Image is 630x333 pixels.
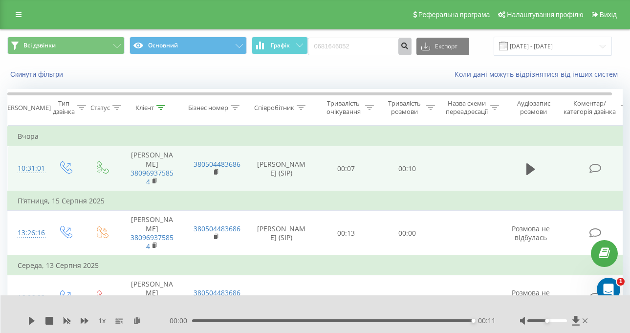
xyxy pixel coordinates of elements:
[7,70,68,79] button: Скинути фільтри
[617,278,625,286] span: 1
[377,146,438,191] td: 00:10
[130,233,174,251] a: 380969375854
[545,319,549,323] div: Accessibility label
[385,99,424,116] div: Тривалість розмови
[597,278,620,301] iframe: Intercom live chat
[512,288,550,306] span: Розмова не відбулась
[512,224,550,242] span: Розмова не відбулась
[446,99,488,116] div: Назва схеми переадресації
[252,37,308,54] button: Графік
[194,224,240,233] a: 380504483686
[194,288,240,297] a: 380504483686
[600,11,617,19] span: Вихід
[18,159,37,178] div: 10:31:01
[377,275,438,320] td: 00:00
[7,37,125,54] button: Всі дзвінки
[188,104,228,112] div: Бізнес номер
[377,211,438,256] td: 00:00
[247,146,316,191] td: [PERSON_NAME] (SIP)
[18,223,37,243] div: 13:26:16
[324,99,363,116] div: Тривалість очікування
[316,275,377,320] td: 00:39
[53,99,75,116] div: Тип дзвінка
[247,275,316,320] td: utsua_162 (SIP)
[308,38,412,55] input: Пошук за номером
[194,159,240,169] a: 380504483686
[1,104,51,112] div: [PERSON_NAME]
[472,319,476,323] div: Accessibility label
[170,316,192,326] span: 00:00
[120,211,184,256] td: [PERSON_NAME]
[418,11,490,19] span: Реферальна програма
[316,211,377,256] td: 00:13
[98,316,106,326] span: 1 x
[455,69,623,79] a: Коли дані можуть відрізнятися вiд інших систем
[23,42,56,49] span: Всі дзвінки
[247,211,316,256] td: [PERSON_NAME] (SIP)
[130,37,247,54] button: Основний
[507,11,583,19] span: Налаштування профілю
[561,99,618,116] div: Коментар/категорія дзвінка
[271,42,290,49] span: Графік
[510,99,557,116] div: Аудіозапис розмови
[135,104,154,112] div: Клієнт
[120,275,184,320] td: [PERSON_NAME]
[90,104,110,112] div: Статус
[416,38,469,55] button: Експорт
[130,168,174,186] a: 380969375854
[120,146,184,191] td: [PERSON_NAME]
[478,316,496,326] span: 00:11
[316,146,377,191] td: 00:07
[18,288,37,307] div: 16:06:22
[254,104,294,112] div: Співробітник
